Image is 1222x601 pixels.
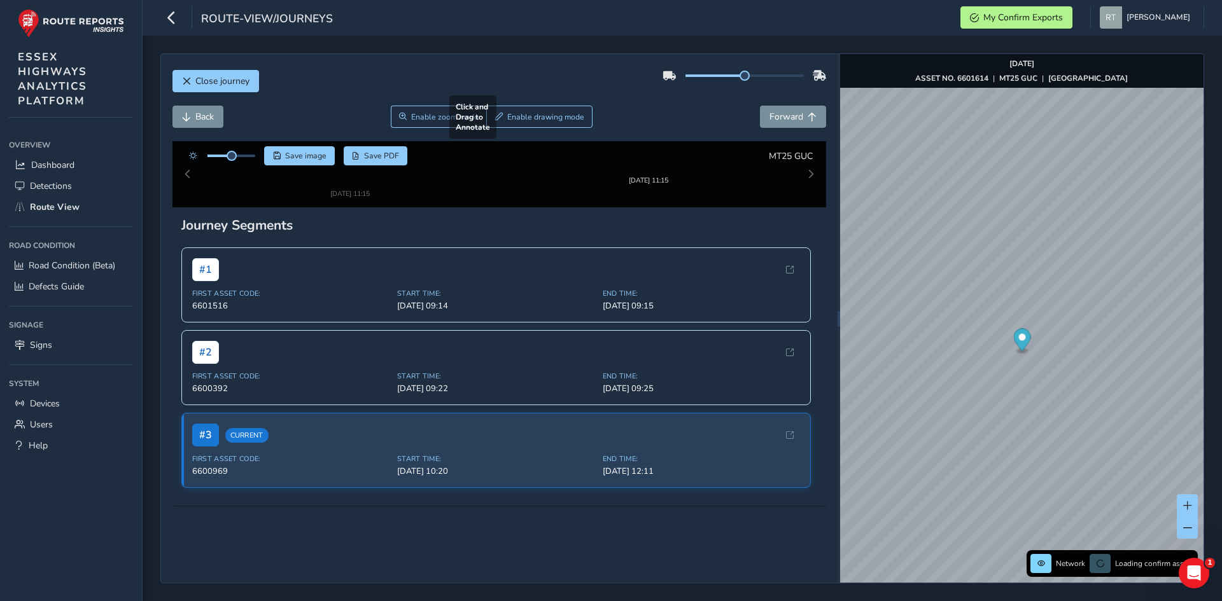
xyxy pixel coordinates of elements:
[397,360,595,370] span: Start Time:
[9,255,133,276] a: Road Condition (Beta)
[507,112,584,122] span: Enable drawing mode
[264,146,335,165] button: Save
[397,289,595,300] span: [DATE] 09:14
[1100,6,1195,29] button: [PERSON_NAME]
[195,75,249,87] span: Close journey
[9,276,133,297] a: Defects Guide
[603,277,801,287] span: End Time:
[1056,558,1085,569] span: Network
[486,106,593,128] button: Draw
[915,73,1128,83] div: | |
[192,371,390,383] span: 6600392
[397,443,595,452] span: Start Time:
[915,73,988,83] strong: ASSET NO. 6601614
[364,151,399,161] span: Save PDF
[9,135,133,155] div: Overview
[1100,6,1122,29] img: diamond-layout
[9,435,133,456] a: Help
[29,439,48,452] span: Help
[29,280,84,293] span: Defects Guide
[397,454,595,466] span: [DATE] 10:20
[192,412,219,435] span: # 3
[192,443,390,452] span: First Asset Code:
[192,329,219,352] span: # 2
[9,236,133,255] div: Road Condition
[30,201,80,213] span: Route View
[9,197,133,218] a: Route View
[999,73,1037,83] strong: MT25 GUC
[411,112,479,122] span: Enable zoom mode
[181,205,818,223] div: Journey Segments
[9,155,133,176] a: Dashboard
[192,247,219,270] span: # 1
[9,315,133,335] div: Signage
[1179,558,1209,588] iframe: Intercom live chat
[9,335,133,356] a: Signs
[603,443,801,452] span: End Time:
[285,151,327,161] span: Save image
[769,150,813,162] span: MT25 GUC
[9,176,133,197] a: Detections
[30,180,72,192] span: Detections
[311,172,389,182] div: [DATE] 11:15
[603,371,801,383] span: [DATE] 09:25
[344,146,408,165] button: PDF
[603,454,801,466] span: [DATE] 12:11
[195,111,214,123] span: Back
[1013,329,1030,355] div: Map marker
[192,360,390,370] span: First Asset Code:
[1127,6,1190,29] span: [PERSON_NAME]
[18,9,124,38] img: rr logo
[192,454,390,466] span: 6600969
[201,11,333,29] span: route-view/journeys
[391,106,487,128] button: Zoom
[9,374,133,393] div: System
[960,6,1072,29] button: My Confirm Exports
[192,289,390,300] span: 6601516
[30,418,53,431] span: Users
[192,277,390,287] span: First Asset Code:
[9,393,133,414] a: Devices
[1009,59,1034,69] strong: [DATE]
[18,50,87,108] span: ESSEX HIGHWAYS ANALYTICS PLATFORM
[30,397,60,410] span: Devices
[30,339,52,351] span: Signs
[397,277,595,287] span: Start Time:
[610,172,687,182] div: [DATE] 11:15
[983,11,1063,24] span: My Confirm Exports
[1048,73,1128,83] strong: [GEOGRAPHIC_DATA]
[311,160,389,172] img: Thumbnail frame
[603,360,801,370] span: End Time:
[172,70,259,92] button: Close journey
[760,106,826,128] button: Forward
[397,371,595,383] span: [DATE] 09:22
[1205,558,1215,568] span: 1
[603,289,801,300] span: [DATE] 09:15
[9,414,133,435] a: Users
[29,259,115,272] span: Road Condition (Beta)
[225,417,269,431] span: Current
[172,106,223,128] button: Back
[769,111,803,123] span: Forward
[610,160,687,172] img: Thumbnail frame
[31,159,74,171] span: Dashboard
[1115,558,1194,569] span: Loading confirm assets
